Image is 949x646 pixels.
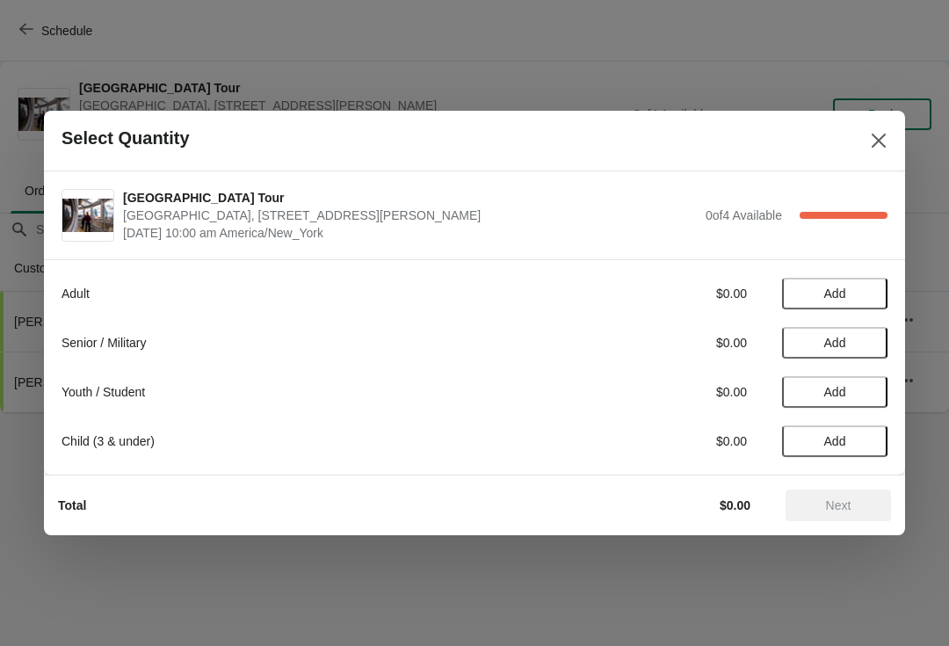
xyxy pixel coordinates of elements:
span: Add [824,287,846,301]
span: Add [824,434,846,448]
div: Adult [62,285,549,302]
strong: Total [58,498,86,512]
button: Add [782,425,887,457]
div: $0.00 [584,432,747,450]
span: [GEOGRAPHIC_DATA] Tour [123,189,697,207]
span: [DATE] 10:00 am America/New_York [123,224,697,242]
div: Youth / Student [62,383,549,401]
strong: $0.00 [720,498,750,512]
div: Senior / Military [62,334,549,352]
div: $0.00 [584,334,747,352]
button: Add [782,278,887,309]
div: Child (3 & under) [62,432,549,450]
button: Close [863,125,895,156]
div: $0.00 [584,383,747,401]
img: City Hall Tower Tour | City Hall Visitor Center, 1400 John F Kennedy Boulevard Suite 121, Philade... [62,199,113,233]
span: [GEOGRAPHIC_DATA], [STREET_ADDRESS][PERSON_NAME] [123,207,697,224]
span: Add [824,385,846,399]
div: $0.00 [584,285,747,302]
span: 0 of 4 Available [706,208,782,222]
button: Add [782,376,887,408]
button: Add [782,327,887,359]
span: Add [824,336,846,350]
h2: Select Quantity [62,128,190,149]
